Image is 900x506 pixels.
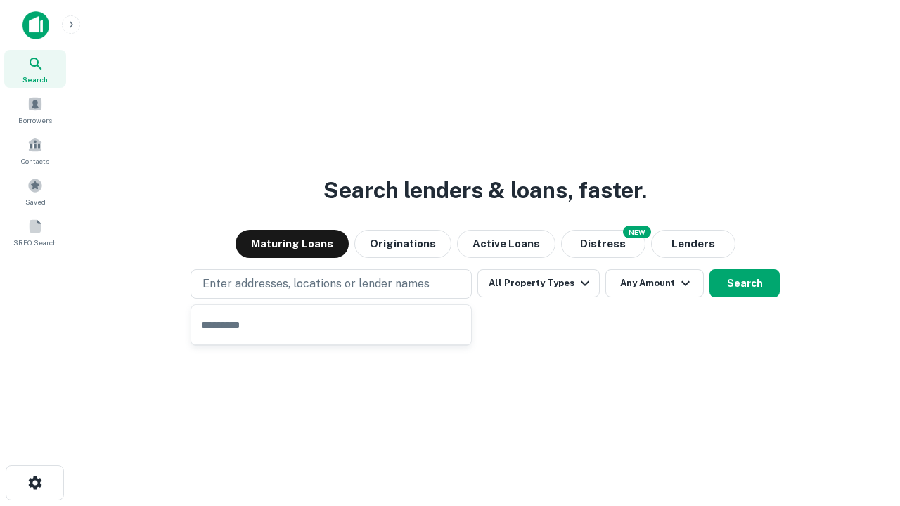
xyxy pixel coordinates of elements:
button: Search [709,269,780,297]
a: Borrowers [4,91,66,129]
span: SREO Search [13,237,57,248]
button: Lenders [651,230,735,258]
span: Search [22,74,48,85]
img: capitalize-icon.png [22,11,49,39]
button: Maturing Loans [236,230,349,258]
h3: Search lenders & loans, faster. [323,174,647,207]
button: Originations [354,230,451,258]
iframe: Chat Widget [830,394,900,461]
button: Active Loans [457,230,555,258]
a: Saved [4,172,66,210]
span: Contacts [21,155,49,167]
button: Search distressed loans with lien and other non-mortgage details. [561,230,645,258]
a: Search [4,50,66,88]
a: Contacts [4,131,66,169]
button: Enter addresses, locations or lender names [191,269,472,299]
button: Any Amount [605,269,704,297]
a: SREO Search [4,213,66,251]
span: Saved [25,196,46,207]
button: All Property Types [477,269,600,297]
p: Enter addresses, locations or lender names [202,275,430,292]
span: Borrowers [18,115,52,126]
div: NEW [623,226,651,238]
